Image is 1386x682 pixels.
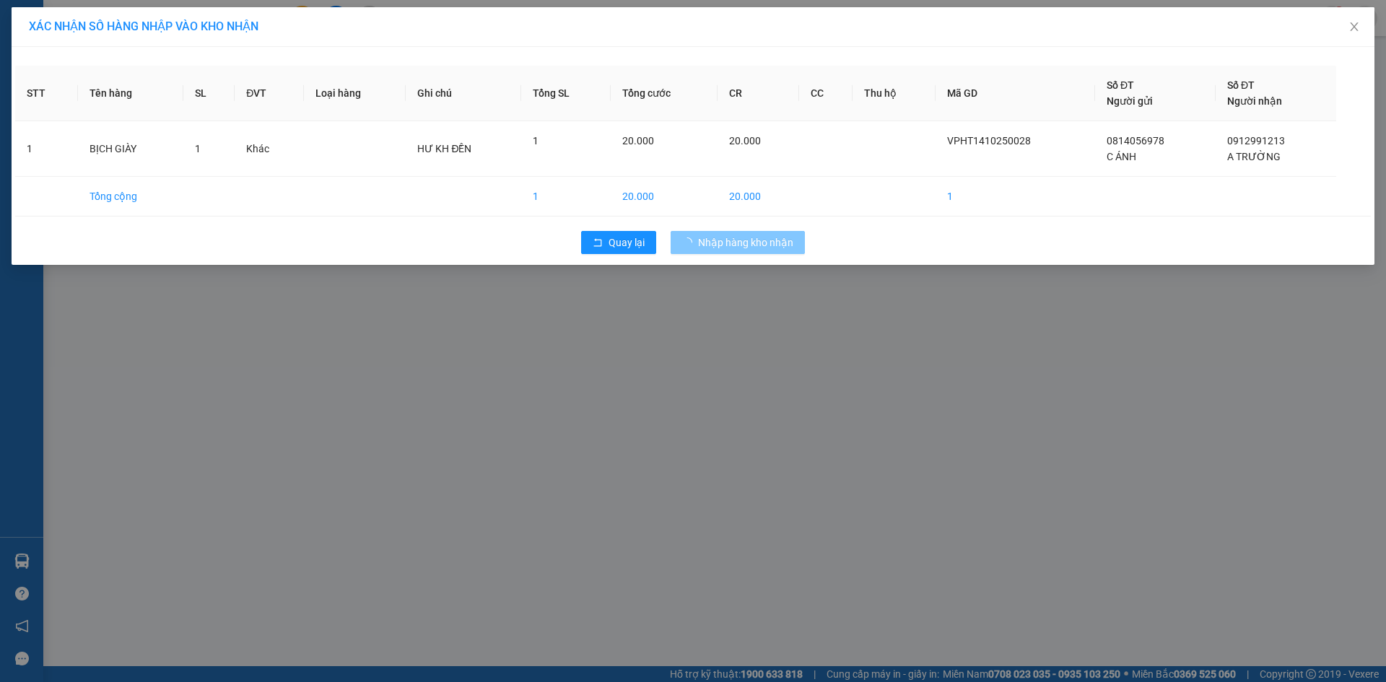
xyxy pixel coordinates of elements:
span: Quay lại [609,235,645,250]
span: Số ĐT [1107,79,1134,91]
td: BỊCH GIÀY [78,121,183,177]
span: 1 [533,135,539,147]
th: Tổng cước [611,66,718,121]
td: Tổng cộng [78,177,183,217]
th: SL [183,66,235,121]
span: Số ĐT [1227,79,1255,91]
li: Thảo [PERSON_NAME] [7,87,183,107]
button: Close [1334,7,1374,48]
th: Ghi chú [406,66,521,121]
th: ĐVT [235,66,303,121]
span: 20.000 [729,135,761,147]
span: rollback [593,237,603,249]
span: 0814056978 [1107,135,1164,147]
th: Thu hộ [853,66,936,121]
span: Người nhận [1227,95,1282,107]
span: XÁC NHẬN SỐ HÀNG NHẬP VÀO KHO NHẬN [29,19,258,33]
td: 1 [15,121,78,177]
img: logo.jpg [7,7,87,87]
span: HƯ KH ĐỀN [417,143,471,154]
span: close [1348,21,1360,32]
span: Nhập hàng kho nhận [698,235,793,250]
th: Tổng SL [521,66,611,121]
td: 20.000 [611,177,718,217]
th: Tên hàng [78,66,183,121]
span: VPHT1410250028 [947,135,1031,147]
button: Nhập hàng kho nhận [671,231,805,254]
th: STT [15,66,78,121]
th: CR [718,66,799,121]
span: loading [682,237,698,248]
span: Người gửi [1107,95,1153,107]
span: 0912991213 [1227,135,1285,147]
span: C ÁNH [1107,151,1136,162]
li: In ngày: 12:56 14/10 [7,107,183,127]
td: 1 [521,177,611,217]
span: 20.000 [622,135,654,147]
span: 1 [195,143,201,154]
td: Khác [235,121,303,177]
th: Mã GD [936,66,1095,121]
button: rollbackQuay lại [581,231,656,254]
td: 20.000 [718,177,799,217]
th: CC [799,66,853,121]
th: Loại hàng [304,66,406,121]
span: A TRƯỜNG [1227,151,1281,162]
td: 1 [936,177,1095,217]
